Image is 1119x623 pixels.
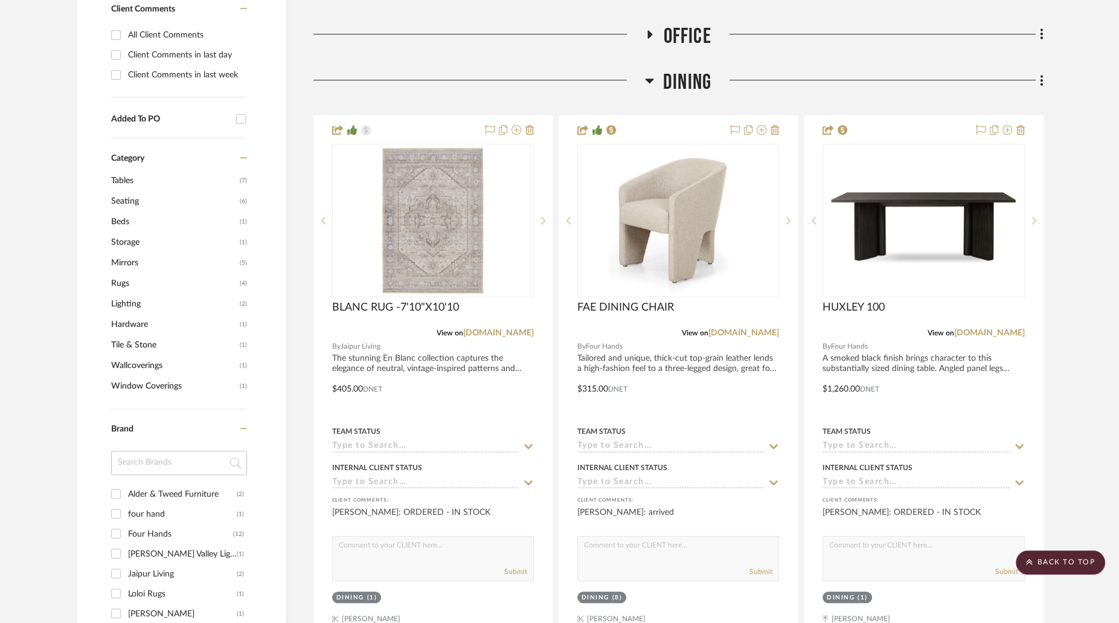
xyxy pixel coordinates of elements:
span: Storage [111,232,237,253]
span: Window Coverings [111,376,237,396]
button: Submit [995,566,1018,577]
span: Rugs [111,273,237,294]
div: four hand [128,505,237,524]
a: [DOMAIN_NAME] [954,329,1025,337]
span: Tables [111,170,237,191]
a: [DOMAIN_NAME] [708,329,779,337]
span: View on [928,329,954,337]
div: Client Comments in last week [128,65,244,85]
div: Team Status [822,426,871,437]
span: (7) [240,171,247,190]
span: Office [663,24,711,50]
div: (2) [237,485,244,504]
span: Lighting [111,294,237,314]
div: (12) [233,525,244,544]
span: (5) [240,253,247,273]
div: [PERSON_NAME]: ORDERED - IN STOCK [822,506,1024,531]
div: (1) [858,593,868,602]
span: Seating [111,191,237,211]
div: DINING [827,593,854,602]
span: FAE DINING CHAIR [577,301,674,314]
div: (8) [612,593,623,602]
span: (6) [240,192,247,211]
span: View on [437,329,463,337]
span: (4) [240,274,247,293]
div: Internal Client Status [577,462,667,473]
span: DINING [663,69,711,95]
a: [DOMAIN_NAME] [463,329,534,337]
input: Search Brands [111,451,247,475]
span: (2) [240,294,247,314]
div: Added To PO [111,114,230,124]
div: Four Hands [128,525,233,544]
input: Type to Search… [822,441,1010,453]
div: [PERSON_NAME]: ORDERED - IN STOCK [332,506,534,531]
div: (1) [367,593,377,602]
div: Loloi Rugs [128,584,237,604]
input: Type to Search… [332,477,519,489]
input: Type to Search… [822,477,1010,489]
span: Brand [111,425,133,433]
button: Submit [749,566,772,577]
span: Tile & Stone [111,335,237,355]
span: Jaipur Living [341,341,380,352]
span: (1) [240,356,247,375]
div: (2) [237,564,244,584]
div: All Client Comments [128,25,244,45]
input: Type to Search… [577,441,765,453]
div: 0 [578,144,778,297]
span: (1) [240,315,247,334]
span: Beds [111,211,237,232]
span: Wallcoverings [111,355,237,376]
span: Client Comments [111,5,175,13]
span: View on [682,329,708,337]
div: Team Status [332,426,380,437]
input: Type to Search… [332,441,519,453]
div: (1) [237,544,244,564]
span: Four Hands [831,341,868,352]
span: (1) [240,212,247,231]
img: FAE DINING CHAIR [608,145,748,296]
div: Jaipur Living [128,564,237,584]
span: HUXLEY 100 [822,301,885,314]
div: Client Comments in last day [128,45,244,65]
span: By [822,341,831,352]
span: By [577,341,586,352]
span: Hardware [111,314,237,335]
div: [PERSON_NAME]: arrived [577,506,779,531]
span: (1) [240,376,247,396]
span: Mirrors [111,253,237,273]
div: Alder & Tweed Furniture [128,485,237,504]
span: (1) [240,335,247,355]
scroll-to-top-button: BACK TO TOP [1016,550,1105,575]
span: BLANC RUG -7'10"X10'10 [332,301,459,314]
div: (1) [237,584,244,604]
img: HUXLEY 100 [824,164,1023,278]
div: Internal Client Status [822,462,912,473]
span: Category [111,153,144,164]
span: Four Hands [586,341,623,352]
div: Internal Client Status [332,462,422,473]
span: (1) [240,233,247,252]
div: (1) [237,505,244,524]
div: DINING [336,593,364,602]
div: [PERSON_NAME] Valley Lighting [128,544,237,564]
div: DINING [582,593,609,602]
button: Submit [504,566,527,577]
input: Type to Search… [577,477,765,489]
div: Team Status [577,426,626,437]
img: BLANC RUG -7'10"X10'10 [338,145,527,296]
span: By [332,341,341,352]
